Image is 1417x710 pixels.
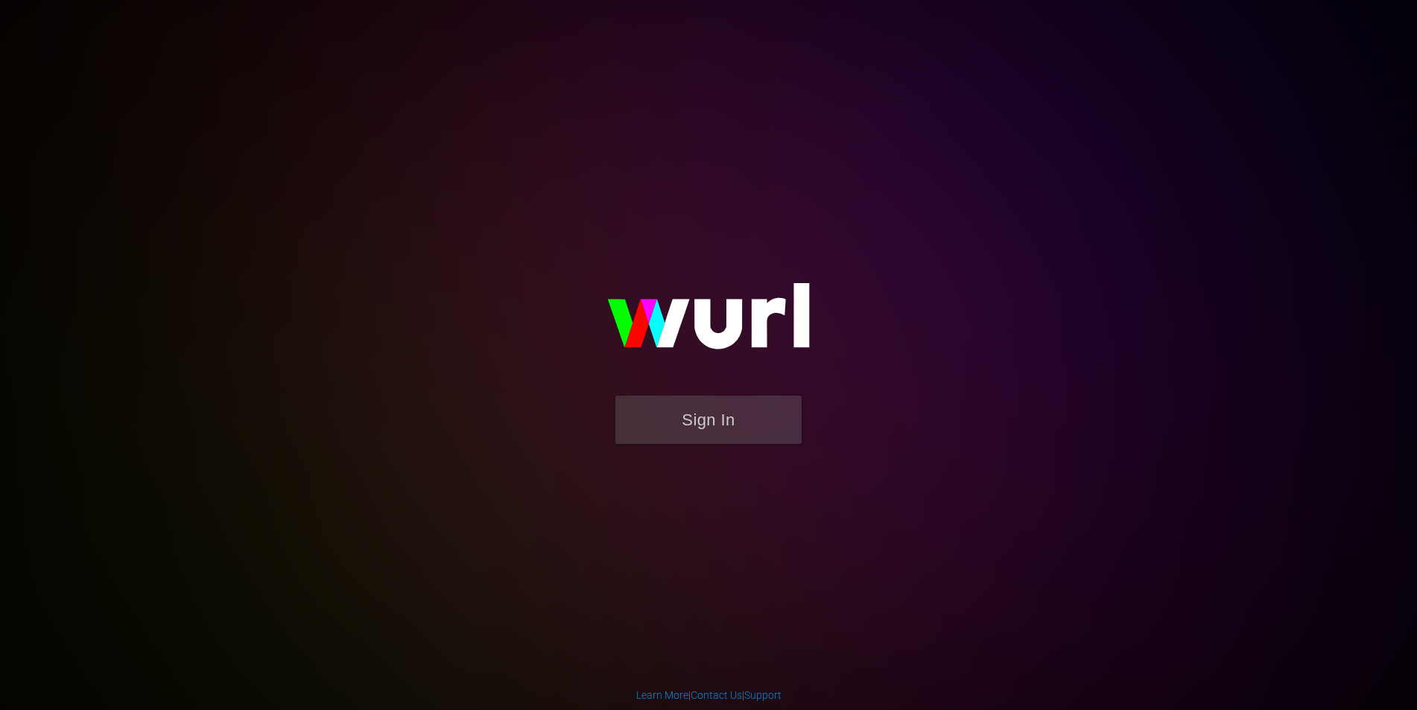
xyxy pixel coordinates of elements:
a: Learn More [636,689,688,701]
img: wurl-logo-on-black-223613ac3d8ba8fe6dc639794a292ebdb59501304c7dfd60c99c58986ef67473.svg [559,251,858,396]
button: Sign In [615,396,802,444]
a: Support [744,689,782,701]
a: Contact Us [691,689,742,701]
div: | | [636,688,782,703]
